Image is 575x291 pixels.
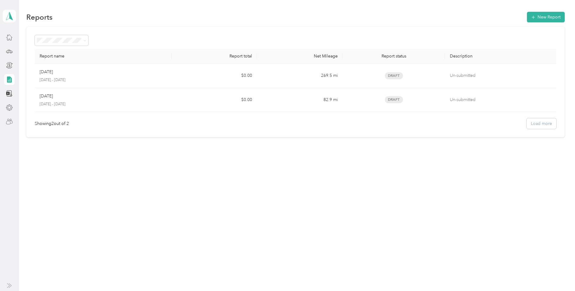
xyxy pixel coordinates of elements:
button: New Report [527,12,565,22]
td: $0.00 [172,88,257,112]
th: Description [445,49,559,64]
th: Report name [35,49,171,64]
p: [DATE] - [DATE] [40,102,167,107]
p: Un-submitted [450,72,554,79]
td: 269.5 mi [257,64,343,88]
td: 82.9 mi [257,88,343,112]
p: [DATE] [40,69,53,75]
iframe: Everlance-gr Chat Button Frame [541,257,575,291]
div: Report status [347,54,440,59]
span: Draft [385,96,403,103]
span: Draft [385,72,403,79]
p: [DATE] - [DATE] [40,77,167,83]
td: $0.00 [172,64,257,88]
h1: Reports [26,14,53,20]
th: Net Mileage [257,49,343,64]
th: Report total [172,49,257,64]
p: [DATE] [40,93,53,100]
p: Un-submitted [450,96,554,103]
div: Showing 2 out of 2 [35,120,69,127]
